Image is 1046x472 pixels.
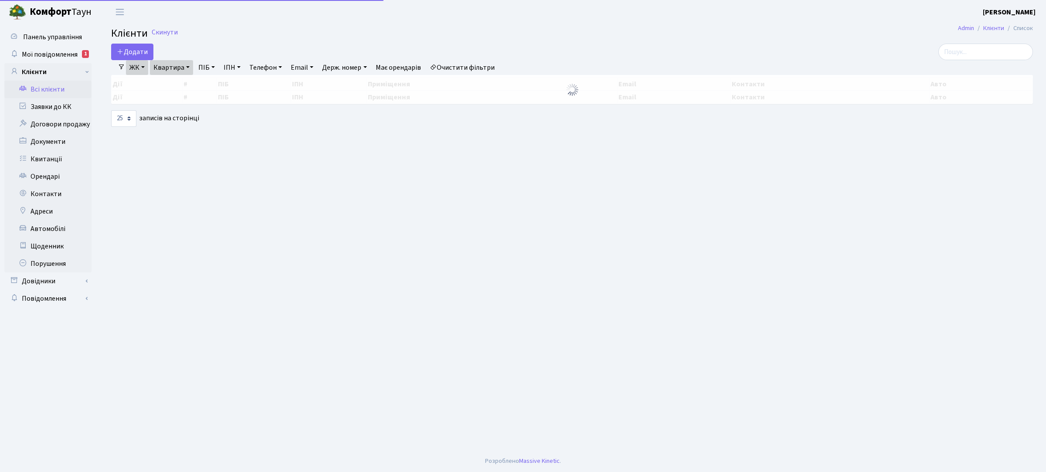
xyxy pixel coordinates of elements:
[4,150,92,168] a: Квитанції
[319,60,370,75] a: Держ. номер
[220,60,244,75] a: ІПН
[30,5,92,20] span: Таун
[30,5,71,19] b: Комфорт
[983,24,1004,33] a: Клієнти
[4,46,92,63] a: Мої повідомлення1
[372,60,425,75] a: Має орендарів
[4,81,92,98] a: Всі клієнти
[126,60,148,75] a: ЖК
[938,44,1033,60] input: Пошук...
[287,60,317,75] a: Email
[109,5,131,19] button: Переключити навігацію
[519,456,560,465] a: Massive Kinetic
[111,44,153,60] a: Додати
[4,133,92,150] a: Документи
[4,290,92,307] a: Повідомлення
[246,60,285,75] a: Телефон
[152,28,178,37] a: Скинути
[4,28,92,46] a: Панель управління
[111,110,199,127] label: записів на сторінці
[945,19,1046,37] nav: breadcrumb
[117,47,148,57] span: Додати
[82,50,89,58] div: 1
[4,168,92,185] a: Орендарі
[958,24,974,33] a: Admin
[23,32,82,42] span: Панель управління
[1004,24,1033,33] li: Список
[565,83,579,97] img: Обробка...
[4,203,92,220] a: Адреси
[195,60,218,75] a: ПІБ
[4,98,92,115] a: Заявки до КК
[485,456,561,466] div: Розроблено .
[4,272,92,290] a: Довідники
[150,60,193,75] a: Квартира
[111,26,148,41] span: Клієнти
[426,60,498,75] a: Очистити фільтри
[9,3,26,21] img: logo.png
[4,115,92,133] a: Договори продажу
[4,238,92,255] a: Щоденник
[4,255,92,272] a: Порушення
[983,7,1036,17] a: [PERSON_NAME]
[4,63,92,81] a: Клієнти
[4,220,92,238] a: Автомобілі
[4,185,92,203] a: Контакти
[22,50,78,59] span: Мої повідомлення
[111,110,136,127] select: записів на сторінці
